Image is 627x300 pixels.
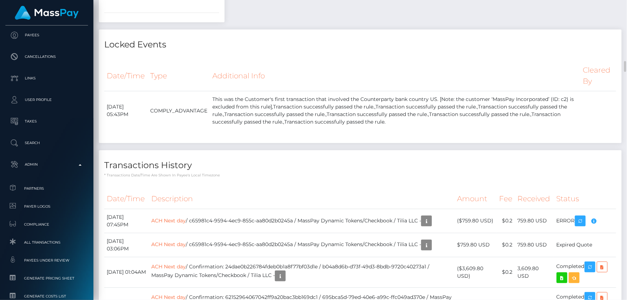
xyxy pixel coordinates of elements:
[149,233,455,257] td: / c65981c4-9594-4ec9-855c-aa80d2b0245a / MassPay Dynamic Tokens/Checkbook / Tilia LLC -
[515,257,554,287] td: 3,609.80 USD
[5,181,88,196] a: Partners
[5,48,88,66] a: Cancellations
[15,6,79,20] img: MassPay Logo
[497,189,515,209] th: Fee
[5,69,88,87] a: Links
[497,257,515,287] td: $0.2
[5,112,88,130] a: Taxes
[515,209,554,233] td: 759.80 USD
[8,159,85,170] p: Admin
[8,30,85,41] p: Payees
[5,156,88,174] a: Admin
[8,73,85,84] p: Links
[104,91,148,130] td: [DATE] 05:43PM
[151,217,186,223] a: ACH Next day
[148,91,210,130] td: COMPLY_ADVANTAGE
[5,271,88,286] a: Generate Pricing Sheet
[104,209,149,233] td: [DATE] 07:45PM
[8,202,85,211] span: Payer Logos
[104,233,149,257] td: [DATE] 03:06PM
[5,26,88,44] a: Payees
[151,241,186,248] a: ACH Next day
[104,172,616,178] p: * Transactions date/time are shown in payee's local timezone
[5,235,88,250] a: All Transactions
[8,51,85,62] p: Cancellations
[5,91,88,109] a: User Profile
[497,209,515,233] td: $0.2
[8,138,85,148] p: Search
[104,257,149,287] td: [DATE] 01:04AM
[455,209,497,233] td: ($759.80 USD)
[8,220,85,229] span: Compliance
[210,91,581,130] td: This was the Customer's first transaction that involved the Counterparty bank country US. [Note: ...
[8,274,85,282] span: Generate Pricing Sheet
[104,38,616,51] h4: Locked Events
[455,257,497,287] td: ($3,609.80 USD)
[104,60,148,91] th: Date/Time
[8,116,85,127] p: Taxes
[554,257,616,287] td: Completed
[581,60,616,91] th: Cleared By
[5,253,88,268] a: Payees under Review
[515,189,554,209] th: Received
[149,189,455,209] th: Description
[5,199,88,214] a: Payer Logos
[8,184,85,193] span: Partners
[8,238,85,246] span: All Transactions
[455,233,497,257] td: $759.80 USD
[149,209,455,233] td: / c65981c4-9594-4ec9-855c-aa80d2b0245a / MassPay Dynamic Tokens/Checkbook / Tilia LLC -
[149,257,455,287] td: / Confirmation: 24dae0b226784fdeb0b1a8f77bf03d1e / b04a8d6b-d73f-49d3-8bdb-9720c40273a1 / MassPay...
[515,233,554,257] td: 759.80 USD
[210,60,581,91] th: Additional Info
[104,189,149,209] th: Date/Time
[5,134,88,152] a: Search
[554,209,616,233] td: ERROR
[554,233,616,257] td: Expired Quote
[151,263,186,270] a: ACH Next day
[5,217,88,232] a: Compliance
[8,94,85,105] p: User Profile
[148,60,210,91] th: Type
[554,189,616,209] th: Status
[8,256,85,264] span: Payees under Review
[497,233,515,257] td: $0.2
[104,159,616,172] h4: Transactions History
[455,189,497,209] th: Amount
